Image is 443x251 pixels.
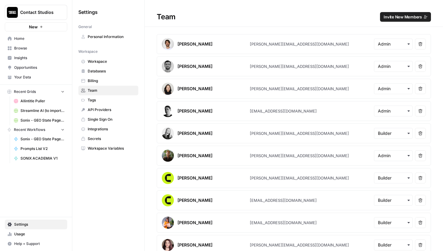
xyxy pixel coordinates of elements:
[384,14,422,20] span: Invite New Members
[88,146,136,151] span: Workspace Variables
[162,239,174,251] img: avatar
[14,127,45,132] span: Recent Workflows
[250,86,349,92] div: [PERSON_NAME][EMAIL_ADDRESS][DOMAIN_NAME]
[20,108,64,113] span: Streamline AI (to import) - Streamline AI Import.csv
[14,65,64,70] span: Opportunities
[11,154,67,163] a: SONIX ACADEMIA V1
[378,130,409,136] input: Builder
[162,172,174,184] img: avatar
[88,136,136,141] span: Secrets
[14,89,36,94] span: Recent Grids
[162,194,174,206] img: avatar
[162,217,174,229] img: avatar
[5,72,67,82] a: Your Data
[14,231,64,237] span: Usage
[88,88,136,93] span: Team
[78,24,92,30] span: General
[5,220,67,229] a: Settings
[5,53,67,63] a: Insights
[88,34,136,40] span: Personal Information
[20,98,64,104] span: Allintitle Puller
[380,12,431,22] button: Invite New Members
[11,116,67,125] a: Sonix - GEO State Pages Grid
[162,127,174,139] img: avatar
[5,5,67,20] button: Workspace: Contact Studios
[78,144,138,153] a: Workspace Variables
[5,34,67,43] a: Home
[20,156,64,161] span: SONIX ACADEMIA V1
[5,63,67,72] a: Opportunities
[378,108,409,114] input: Admin
[88,97,136,103] span: Tags
[250,41,349,47] div: [PERSON_NAME][EMAIL_ADDRESS][DOMAIN_NAME]
[11,96,67,106] a: Allintitle Puller
[250,175,349,181] div: [PERSON_NAME][EMAIL_ADDRESS][DOMAIN_NAME]
[88,117,136,122] span: Single Sign On
[78,76,138,86] a: Billing
[378,153,409,159] input: Admin
[78,8,98,16] span: Settings
[5,125,67,134] button: Recent Workflows
[20,136,64,142] span: Sonix - GEO State Pages DEMO
[5,22,67,31] button: New
[78,86,138,95] a: Team
[29,24,38,30] span: New
[378,242,409,248] input: Builder
[178,175,212,181] div: [PERSON_NAME]
[78,115,138,124] a: Single Sign On
[78,32,138,42] a: Personal Information
[88,59,136,64] span: Workspace
[162,150,174,162] img: avatar
[178,197,212,203] div: [PERSON_NAME]
[78,49,98,54] span: Workspace
[250,108,317,114] div: [EMAIL_ADDRESS][DOMAIN_NAME]
[11,134,67,144] a: Sonix - GEO State Pages DEMO
[250,153,349,159] div: [PERSON_NAME][EMAIL_ADDRESS][DOMAIN_NAME]
[5,87,67,96] button: Recent Grids
[14,75,64,80] span: Your Data
[78,134,138,144] a: Secrets
[250,130,349,136] div: [PERSON_NAME][EMAIL_ADDRESS][DOMAIN_NAME]
[162,60,174,72] img: avatar
[78,57,138,66] a: Workspace
[378,41,409,47] input: Admin
[88,68,136,74] span: Databases
[178,153,212,159] div: [PERSON_NAME]
[250,197,317,203] div: [EMAIL_ADDRESS][DOMAIN_NAME]
[11,106,67,116] a: Streamline AI (to import) - Streamline AI Import.csv
[5,239,67,249] button: Help + Support
[378,63,409,69] input: Admin
[20,9,57,15] span: Contact Studios
[378,197,409,203] input: Builder
[88,126,136,132] span: Integrations
[5,229,67,239] a: Usage
[250,63,349,69] div: [PERSON_NAME][EMAIL_ADDRESS][DOMAIN_NAME]
[378,175,409,181] input: Builder
[162,38,174,50] img: avatar
[14,222,64,227] span: Settings
[178,130,212,136] div: [PERSON_NAME]
[78,105,138,115] a: API Providers
[5,43,67,53] a: Browse
[178,220,212,226] div: [PERSON_NAME]
[88,107,136,113] span: API Providers
[20,118,64,123] span: Sonix - GEO State Pages Grid
[7,7,18,18] img: Contact Studios Logo
[78,66,138,76] a: Databases
[14,46,64,51] span: Browse
[88,78,136,84] span: Billing
[11,144,67,154] a: Prompts List V2
[14,241,64,246] span: Help + Support
[14,36,64,41] span: Home
[378,220,409,226] input: Builder
[178,63,212,69] div: [PERSON_NAME]
[250,220,317,226] div: [EMAIL_ADDRESS][DOMAIN_NAME]
[145,12,443,22] div: Team
[162,83,174,95] img: avatar
[178,86,212,92] div: [PERSON_NAME]
[78,95,138,105] a: Tags
[162,105,174,117] img: avatar
[20,146,64,151] span: Prompts List V2
[78,124,138,134] a: Integrations
[378,86,409,92] input: Admin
